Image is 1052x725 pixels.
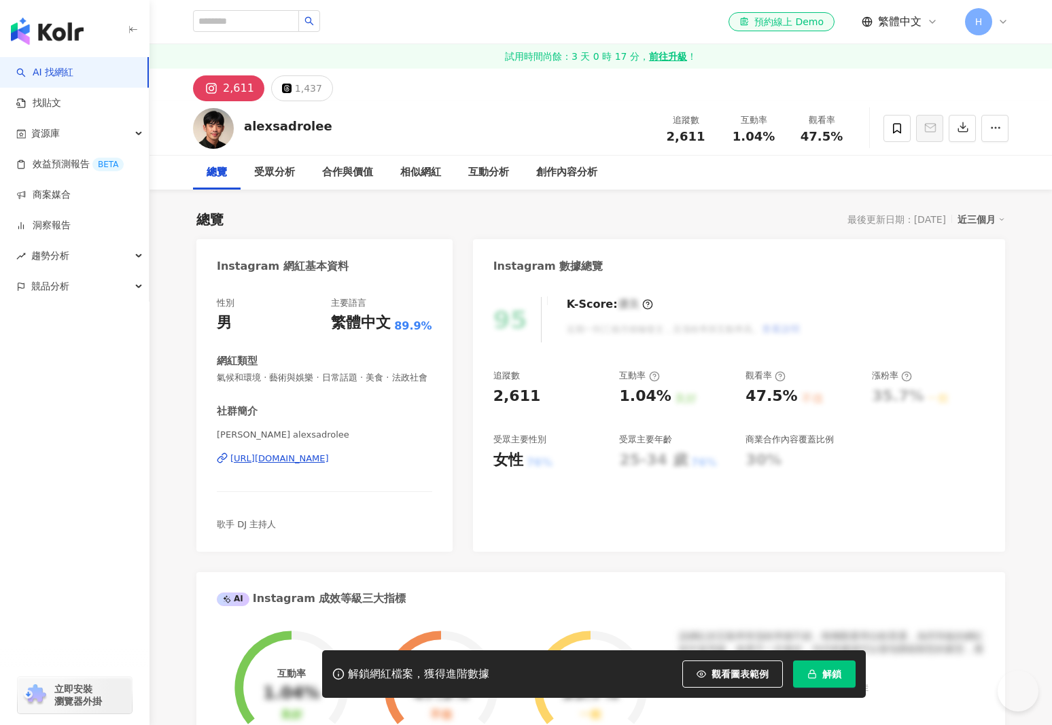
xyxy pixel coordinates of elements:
div: alexsadrolee [244,118,332,135]
a: 預約線上 Demo [729,12,835,31]
div: 解鎖網紅檔案，獲得進階數據 [348,667,489,682]
span: 1.04% [733,130,775,143]
button: 1,437 [271,75,333,101]
span: 觀看圖表範例 [712,669,769,679]
div: 受眾分析 [254,164,295,181]
div: 互動率 [619,370,659,382]
div: 合作與價值 [322,164,373,181]
div: 商業合作內容覆蓋比例 [746,434,834,446]
div: 互動分析 [468,164,509,181]
a: 找貼文 [16,96,61,110]
div: 該網紅的互動率和漲粉率都不錯，唯獨觀看率比較普通，為同等級的網紅的中低等級，效果不一定會好，但仍然建議可以發包開箱類型的案型，應該會比較有成效！ [679,630,985,670]
div: 1,437 [295,79,322,98]
div: 社群簡介 [217,404,258,419]
div: 繁體中文 [331,313,391,334]
span: 47.5% [801,130,843,143]
a: searchAI 找網紅 [16,66,73,79]
img: KOL Avatar [193,108,234,149]
span: search [304,16,314,26]
span: 資源庫 [31,118,60,149]
div: 2,611 [223,79,254,98]
span: 趨勢分析 [31,241,69,271]
div: 總覽 [196,210,224,229]
div: AI [217,593,249,606]
div: 互動率 [728,113,779,127]
span: 解鎖 [822,669,841,679]
div: 良好 [281,709,302,722]
strong: 前往升級 [649,50,687,63]
div: 受眾主要性別 [493,434,546,446]
div: 性別 [217,297,234,309]
a: 商案媒合 [16,188,71,202]
span: 競品分析 [31,271,69,302]
div: K-Score : [567,297,653,312]
div: 2,611 [493,386,541,407]
div: 近三個月 [958,211,1005,228]
div: 不佳 [430,709,452,722]
div: 觀看率 [746,370,786,382]
span: rise [16,251,26,261]
span: 立即安裝 瀏覽器外掛 [54,683,102,707]
div: Instagram 數據總覽 [493,259,603,274]
img: chrome extension [22,684,48,706]
div: 女性 [493,450,523,471]
button: 解鎖 [793,660,856,688]
a: chrome extension立即安裝 瀏覽器外掛 [18,677,132,713]
span: 89.9% [394,319,432,334]
div: 創作內容分析 [536,164,597,181]
a: [URL][DOMAIN_NAME] [217,453,432,465]
a: 試用時間尚餘：3 天 0 時 17 分，前往升級！ [150,44,1052,69]
div: 網紅類型 [217,354,258,368]
span: H [975,14,983,29]
div: 47.5% [746,386,797,407]
button: 2,611 [193,75,264,101]
div: 受眾主要年齡 [619,434,672,446]
div: 男 [217,313,232,334]
div: 追蹤數 [493,370,520,382]
span: [PERSON_NAME] alexsadrolee [217,429,432,441]
span: 歌手 DJ 主持人 [217,519,276,529]
div: [URL][DOMAIN_NAME] [230,453,329,465]
div: 漲粉率 [872,370,912,382]
div: Instagram 網紅基本資料 [217,259,349,274]
span: 2,611 [667,129,705,143]
div: 主要語言 [331,297,366,309]
img: logo [11,18,84,45]
div: 1.04% [619,386,671,407]
button: 觀看圖表範例 [682,660,783,688]
div: 一般 [580,709,601,722]
div: 最後更新日期：[DATE] [847,214,946,225]
div: 總覽 [207,164,227,181]
a: 洞察報告 [16,219,71,232]
div: 預約線上 Demo [739,15,824,29]
div: 相似網紅 [400,164,441,181]
div: Instagram 成效等級三大指標 [217,591,406,606]
span: 繁體中文 [878,14,922,29]
span: 氣候和環境 · 藝術與娛樂 · 日常話題 · 美食 · 法政社會 [217,372,432,384]
a: 效益預測報告BETA [16,158,124,171]
div: 追蹤數 [660,113,712,127]
div: 觀看率 [796,113,847,127]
